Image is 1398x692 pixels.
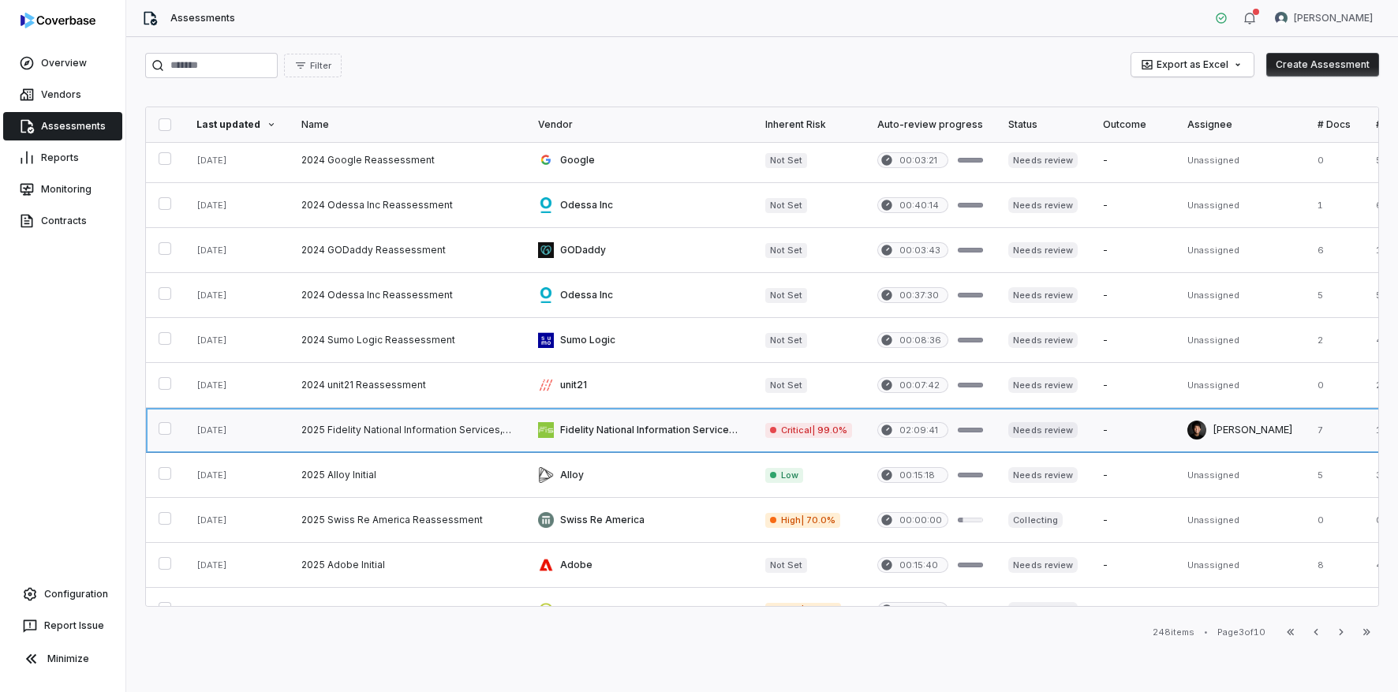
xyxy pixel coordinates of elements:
[1090,363,1175,408] td: -
[196,118,276,131] div: Last updated
[3,207,122,235] a: Contracts
[1103,118,1162,131] div: Outcome
[1090,138,1175,183] td: -
[3,80,122,109] a: Vendors
[1265,6,1382,30] button: Danny Higdon avatar[PERSON_NAME]
[6,643,119,675] button: Minimize
[1090,183,1175,228] td: -
[1187,118,1292,131] div: Assignee
[3,49,122,77] a: Overview
[1275,12,1288,24] img: Danny Higdon avatar
[284,54,342,77] button: Filter
[310,60,331,72] span: Filter
[1090,228,1175,273] td: -
[301,118,513,131] div: Name
[877,118,983,131] div: Auto-review progress
[6,612,119,640] button: Report Issue
[1090,453,1175,498] td: -
[1090,273,1175,318] td: -
[1153,627,1194,638] div: 248 items
[538,118,740,131] div: Vendor
[6,580,119,608] a: Configuration
[3,144,122,172] a: Reports
[1266,53,1379,77] button: Create Assessment
[1090,318,1175,363] td: -
[1090,543,1175,588] td: -
[170,12,235,24] span: Assessments
[1008,118,1077,131] div: Status
[1217,627,1265,638] div: Page 3 of 10
[1090,588,1175,633] td: -
[3,175,122,204] a: Monitoring
[1187,421,1206,440] img: Clarence Chio avatar
[1318,118,1351,131] div: # Docs
[1090,498,1175,543] td: -
[765,118,852,131] div: Inherent Risk
[1131,53,1254,77] button: Export as Excel
[1090,408,1175,453] td: -
[1204,627,1208,638] div: •
[3,112,122,140] a: Assessments
[21,13,95,28] img: logo-D7KZi-bG.svg
[1294,12,1373,24] span: [PERSON_NAME]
